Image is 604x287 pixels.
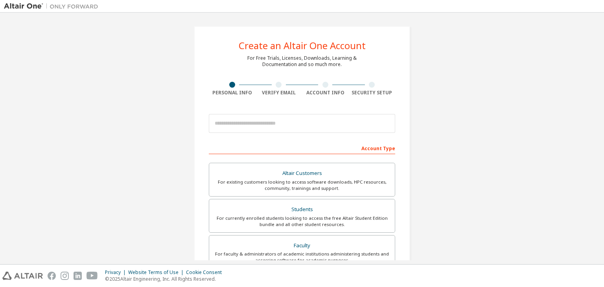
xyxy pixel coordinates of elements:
div: For currently enrolled students looking to access the free Altair Student Edition bundle and all ... [214,215,390,228]
img: Altair One [4,2,102,10]
div: Account Type [209,142,395,154]
img: youtube.svg [87,272,98,280]
div: Personal Info [209,90,256,96]
div: Website Terms of Use [128,269,186,276]
div: For faculty & administrators of academic institutions administering students and accessing softwa... [214,251,390,263]
div: Account Info [302,90,349,96]
div: Create an Altair One Account [239,41,366,50]
p: © 2025 Altair Engineering, Inc. All Rights Reserved. [105,276,226,282]
img: facebook.svg [48,272,56,280]
div: Privacy [105,269,128,276]
img: instagram.svg [61,272,69,280]
div: Security Setup [349,90,396,96]
div: For Free Trials, Licenses, Downloads, Learning & Documentation and so much more. [247,55,357,68]
div: Cookie Consent [186,269,226,276]
div: Altair Customers [214,168,390,179]
div: Verify Email [256,90,302,96]
img: altair_logo.svg [2,272,43,280]
div: For existing customers looking to access software downloads, HPC resources, community, trainings ... [214,179,390,191]
img: linkedin.svg [74,272,82,280]
div: Students [214,204,390,215]
div: Faculty [214,240,390,251]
